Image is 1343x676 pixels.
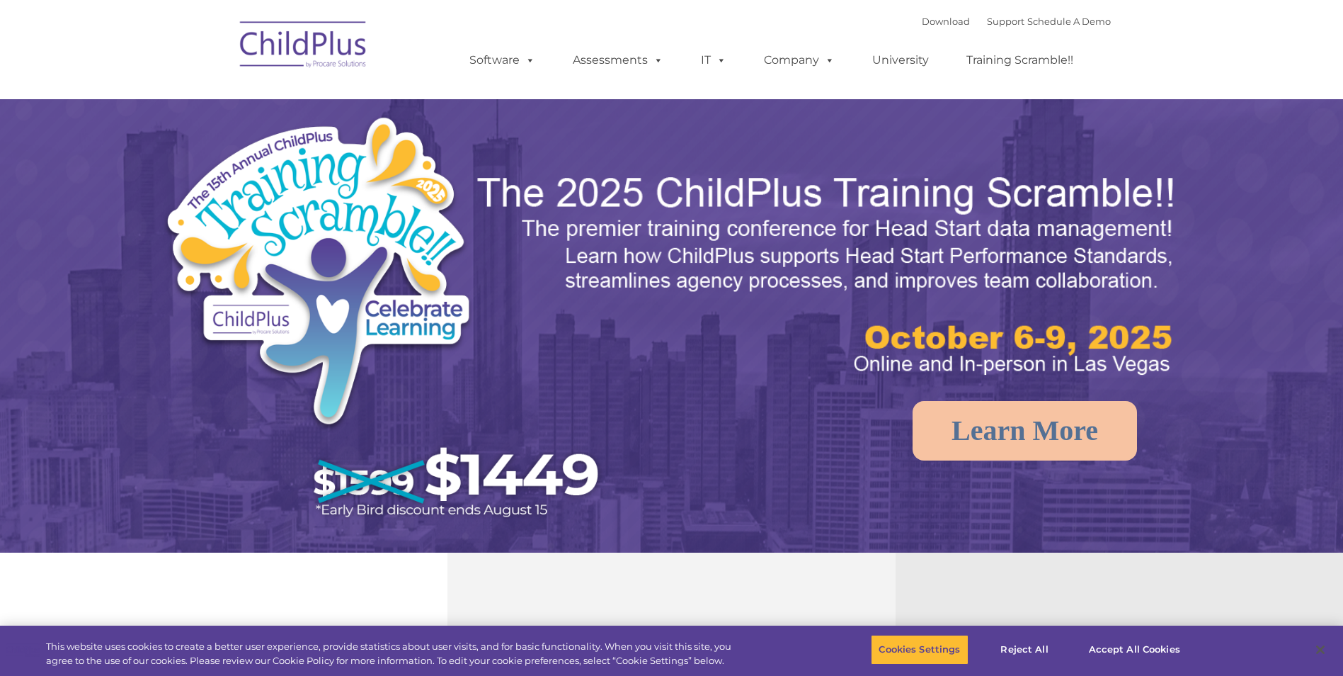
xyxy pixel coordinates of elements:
span: Last name [197,94,240,104]
a: Software [455,46,549,74]
span: Phone number [197,152,257,162]
a: IT [687,46,741,74]
a: Download [922,16,970,27]
a: Schedule A Demo [1027,16,1111,27]
a: University [858,46,943,74]
a: Support [987,16,1024,27]
button: Accept All Cookies [1081,635,1188,665]
button: Reject All [981,635,1069,665]
button: Close [1305,634,1336,665]
a: Learn More [913,401,1137,461]
img: ChildPlus by Procare Solutions [233,11,375,82]
div: This website uses cookies to create a better user experience, provide statistics about user visit... [46,640,738,667]
button: Cookies Settings [871,635,968,665]
a: Training Scramble!! [952,46,1087,74]
a: Assessments [559,46,678,74]
font: | [922,16,1111,27]
a: Company [750,46,849,74]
